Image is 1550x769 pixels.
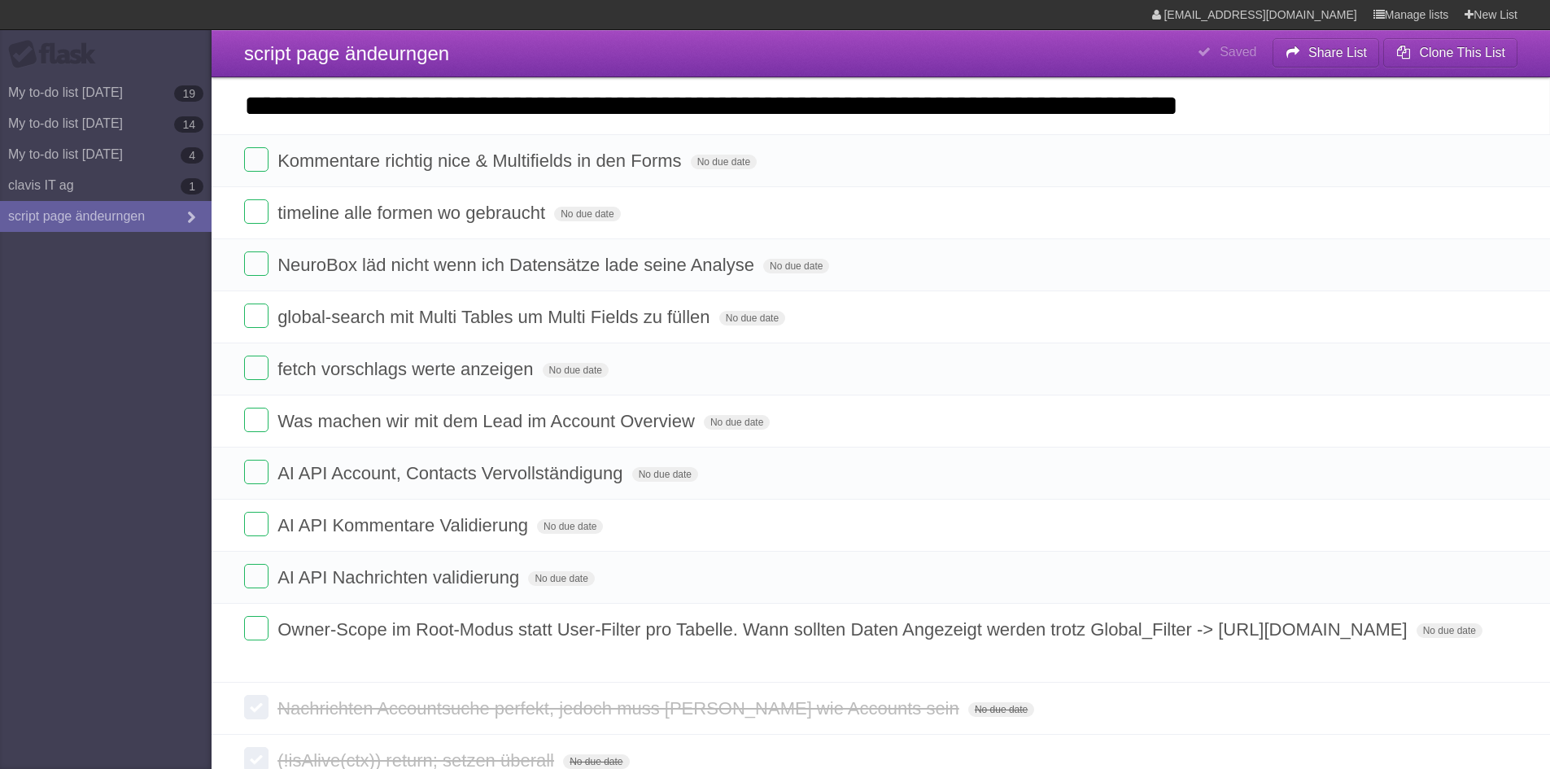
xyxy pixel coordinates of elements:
[244,460,269,484] label: Done
[244,356,269,380] label: Done
[1220,45,1256,59] b: Saved
[181,178,203,194] b: 1
[277,203,549,223] span: timeline alle formen wo gebraucht
[277,411,699,431] span: Was machen wir mit dem Lead im Account Overview
[563,754,629,769] span: No due date
[1383,38,1517,68] button: Clone This List
[277,151,685,171] span: Kommentare richtig nice & Multifields in den Forms
[1273,38,1380,68] button: Share List
[704,415,770,430] span: No due date
[244,199,269,224] label: Done
[719,311,785,326] span: No due date
[244,42,449,64] span: script page ändeurngen
[174,85,203,102] b: 19
[277,567,523,588] span: AI API Nachrichten validierung
[244,147,269,172] label: Done
[537,519,603,534] span: No due date
[691,155,757,169] span: No due date
[277,255,758,275] span: NeuroBox läd nicht wenn ich Datensätze lade seine Analyse
[174,116,203,133] b: 14
[632,467,698,482] span: No due date
[244,616,269,640] label: Done
[244,304,269,328] label: Done
[244,512,269,536] label: Done
[763,259,829,273] span: No due date
[554,207,620,221] span: No due date
[244,251,269,276] label: Done
[244,564,269,588] label: Done
[528,571,594,586] span: No due date
[968,702,1034,717] span: No due date
[277,515,532,535] span: AI API Kommentare Validierung
[8,40,106,69] div: Flask
[277,698,963,719] span: Nachrichten Accountsuche perfekt, jedoch muss [PERSON_NAME] wie Accounts sein
[277,359,537,379] span: fetch vorschlags werte anzeigen
[1417,623,1482,638] span: No due date
[277,619,1411,640] span: Owner-Scope im Root-Modus statt User-Filter pro Tabelle. Wann sollten Daten Angezeigt werden trot...
[277,307,714,327] span: global-search mit Multi Tables um Multi Fields zu füllen
[543,363,609,378] span: No due date
[244,408,269,432] label: Done
[244,695,269,719] label: Done
[181,147,203,164] b: 4
[1308,46,1367,59] b: Share List
[277,463,627,483] span: AI API Account, Contacts Vervollständigung
[1419,46,1505,59] b: Clone This List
